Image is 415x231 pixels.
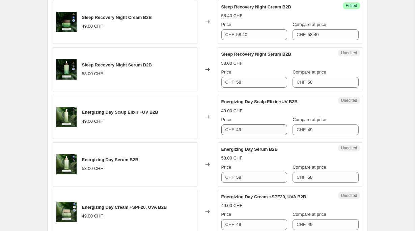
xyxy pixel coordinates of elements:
[221,212,231,217] span: Price
[293,165,326,170] span: Compare at price
[341,50,357,56] span: Unedited
[82,15,152,20] span: Sleep Recovery Night Cream B2B
[221,108,243,114] div: 49.00 CHF
[82,23,103,30] div: 49.00 CHF
[297,127,306,132] span: CHF
[341,193,357,198] span: Unedited
[82,205,167,210] span: Energizing Day Cream +SPF20, UVA B2B
[341,98,357,103] span: Unedited
[293,212,326,217] span: Compare at price
[82,157,139,162] span: Energizing Day Serum B2B
[221,52,291,57] span: Sleep Recovery Night Serum B2B
[221,60,243,67] div: 58.00 CHF
[82,110,159,115] span: Energizing Day Scalp Elixir +UV B2B
[225,32,234,37] span: CHF
[297,222,306,227] span: CHF
[293,117,326,122] span: Compare at price
[221,202,243,209] div: 49.00 CHF
[82,62,152,67] span: Sleep Recovery Night Serum B2B
[297,80,306,85] span: CHF
[341,145,357,151] span: Unedited
[345,3,357,8] span: Edited
[221,69,231,75] span: Price
[225,175,234,180] span: CHF
[56,107,77,127] img: DayScalpElixirEnglish_80x.png
[293,22,326,27] span: Compare at price
[56,59,77,80] img: NightSerumEnglish_80x.png
[82,165,103,172] div: 58.00 CHF
[297,32,306,37] span: CHF
[297,175,306,180] span: CHF
[56,202,77,222] img: DayCreamEnglish_80x.png
[225,80,234,85] span: CHF
[221,12,243,19] div: 58.40 CHF
[225,127,234,132] span: CHF
[56,12,77,32] img: NightCreamEnglish_80x.png
[56,154,77,174] img: DaySerumEnglish_80x.png
[221,117,231,122] span: Price
[221,99,298,104] span: Energizing Day Scalp Elixir +UV B2B
[221,194,306,199] span: Energizing Day Cream +SPF20, UVA B2B
[221,155,243,162] div: 58.00 CHF
[82,213,103,220] div: 49.00 CHF
[221,22,231,27] span: Price
[82,70,103,77] div: 58.00 CHF
[82,118,103,125] div: 49.00 CHF
[221,4,291,9] span: Sleep Recovery Night Cream B2B
[221,165,231,170] span: Price
[225,222,234,227] span: CHF
[293,69,326,75] span: Compare at price
[221,147,278,152] span: Energizing Day Serum B2B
